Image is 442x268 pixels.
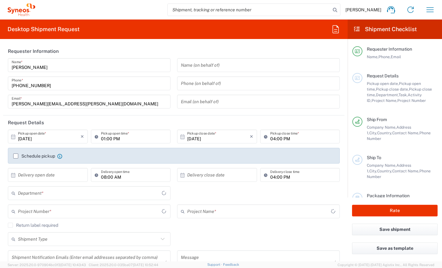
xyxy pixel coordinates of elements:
h2: Desktop Shipment Request [8,25,80,33]
a: Support [207,263,223,266]
span: Request Details [367,73,399,78]
button: Save shipment [352,224,438,235]
i: × [81,131,84,142]
span: Ship From [367,117,387,122]
span: Server: 2025.20.0-970904bc0f3 [8,263,86,267]
span: Copyright © [DATE]-[DATE] Agistix Inc., All Rights Reserved [338,262,434,268]
span: [DATE] 10:52:44 [133,263,158,267]
i: × [250,131,253,142]
label: Return label required [8,223,58,228]
span: Company Name, [367,125,396,130]
span: Client: 2025.20.0-035ba07 [89,263,158,267]
span: Package Information [367,193,410,198]
a: Feedback [223,263,239,266]
span: Department, [376,92,399,97]
span: Task, [399,92,408,97]
input: Shipment, tracking or reference number [168,4,331,16]
span: Name, [367,54,378,59]
span: Country, [377,131,392,135]
h2: Request Details [8,120,44,126]
span: Pickup open date, [367,81,399,86]
span: City, [369,131,377,135]
span: Company Name, [367,163,396,168]
span: Project Number [397,98,426,103]
button: Rate [352,205,438,216]
button: Save as template [352,243,438,254]
span: Contact Name, [392,131,419,135]
span: [PERSON_NAME] [345,7,381,13]
span: Requester Information [367,47,412,52]
span: Ship To [367,155,381,160]
span: Project Name, [372,98,397,103]
span: Contact Name, [392,169,419,173]
span: Email [391,54,401,59]
h2: Requester Information [8,48,59,54]
span: Country, [377,169,392,173]
span: City, [369,169,377,173]
label: Schedule pickup [13,154,55,159]
span: [DATE] 10:43:43 [60,263,86,267]
span: Phone, [378,54,391,59]
span: Pickup close date, [376,87,409,92]
h2: Shipment Checklist [353,25,417,33]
